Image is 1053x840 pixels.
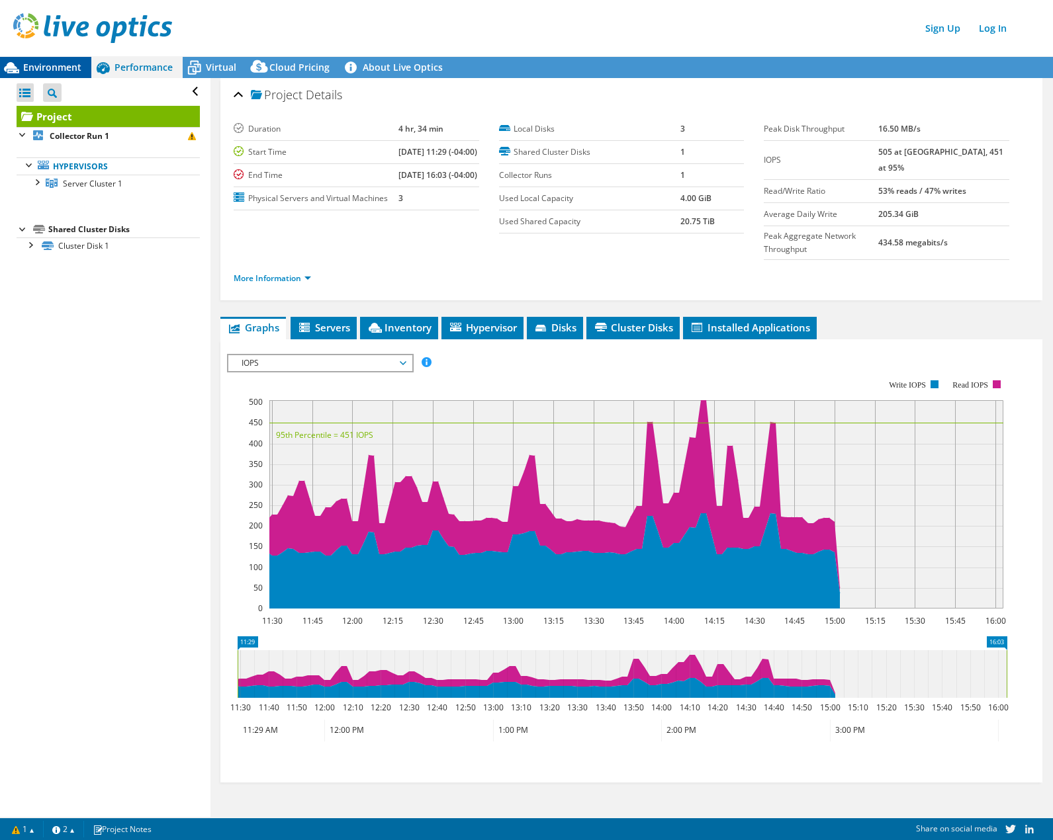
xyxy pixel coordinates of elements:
text: 13:30 [584,615,604,626]
a: 2 [43,821,84,837]
text: 13:40 [596,702,616,713]
text: 12:30 [399,702,420,713]
text: 13:50 [623,702,644,713]
text: 14:50 [792,702,812,713]
text: 150 [249,540,263,552]
a: More Information [234,273,311,284]
b: 20.75 TiB [680,216,715,227]
text: 14:15 [704,615,725,626]
text: 15:15 [865,615,886,626]
text: 14:30 [745,615,765,626]
text: 15:20 [876,702,897,713]
span: Servers [297,321,350,334]
img: live_optics_svg.svg [13,13,172,43]
b: 4 hr, 34 min [398,123,443,134]
span: Inventory [367,321,432,334]
a: 1 [3,821,44,837]
text: 450 [249,417,263,428]
b: 4.00 GiB [680,192,711,204]
a: Hypervisors [17,157,200,175]
span: Server Cluster 1 [63,178,122,189]
text: 12:15 [383,615,403,626]
span: Cloud Pricing [269,61,330,73]
span: Installed Applications [690,321,810,334]
text: 15:40 [932,702,952,713]
label: Duration [234,122,398,136]
text: 15:00 [825,615,845,626]
text: 400 [249,438,263,449]
text: 11:40 [259,702,279,713]
text: 14:40 [764,702,784,713]
text: 14:10 [680,702,700,713]
label: Local Disks [499,122,680,136]
span: Details [306,87,342,103]
text: 15:45 [945,615,966,626]
text: 13:00 [503,615,524,626]
label: Used Local Capacity [499,192,680,205]
span: Disks [533,321,576,334]
label: Start Time [234,146,398,159]
b: [DATE] 11:29 (-04:00) [398,146,477,157]
b: 3 [680,123,685,134]
b: 3 [398,192,403,204]
text: 12:10 [343,702,363,713]
span: Cluster Disks [593,321,673,334]
span: Project [251,89,302,102]
a: Cluster Disk 1 [17,237,200,255]
text: 14:45 [784,615,805,626]
text: 13:00 [483,702,504,713]
text: 11:30 [262,615,283,626]
text: 16:00 [985,615,1006,626]
text: 12:40 [427,702,447,713]
text: 15:30 [904,702,925,713]
b: 505 at [GEOGRAPHIC_DATA], 451 at 95% [878,146,1003,173]
text: 12:00 [342,615,363,626]
span: Virtual [206,61,236,73]
label: Peak Disk Throughput [764,122,878,136]
text: 95th Percentile = 451 IOPS [276,429,373,441]
label: IOPS [764,153,878,167]
label: Read/Write Ratio [764,185,878,198]
text: 13:30 [567,702,588,713]
text: Read IOPS [953,380,989,390]
text: 12:50 [455,702,476,713]
label: Physical Servers and Virtual Machines [234,192,398,205]
text: 14:30 [736,702,756,713]
text: 50 [253,582,263,593]
text: 350 [249,458,263,470]
b: 434.58 megabits/s [878,237,948,248]
text: 15:00 [820,702,841,713]
text: 13:10 [511,702,531,713]
label: End Time [234,169,398,182]
text: 12:30 [423,615,443,626]
b: 1 [680,169,685,181]
a: Sign Up [919,19,967,38]
text: 0 [258,603,263,614]
b: 205.34 GiB [878,208,919,220]
a: Log In [972,19,1013,38]
text: 13:45 [623,615,644,626]
b: 16.50 MB/s [878,123,921,134]
label: Peak Aggregate Network Throughput [764,230,878,256]
text: 12:00 [314,702,335,713]
b: [DATE] 16:03 (-04:00) [398,169,477,181]
text: 13:20 [539,702,560,713]
text: 200 [249,520,263,531]
a: About Live Optics [340,57,453,78]
a: Server Cluster 1 [17,175,200,192]
text: 300 [249,479,263,490]
text: 15:50 [960,702,981,713]
text: 12:45 [463,615,484,626]
text: 11:50 [287,702,307,713]
text: 15:30 [905,615,925,626]
text: 15:10 [848,702,868,713]
label: Collector Runs [499,169,680,182]
span: IOPS [235,355,405,371]
text: 500 [249,396,263,407]
span: Graphs [227,321,279,334]
span: Environment [23,61,81,73]
text: 11:45 [302,615,323,626]
text: 16:00 [988,702,1009,713]
text: 14:00 [651,702,672,713]
div: Shared Cluster Disks [48,222,200,237]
